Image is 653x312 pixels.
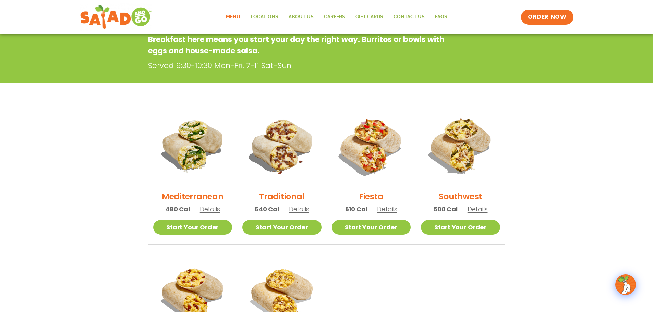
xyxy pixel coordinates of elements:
h2: Southwest [439,190,482,202]
a: Start Your Order [332,220,411,235]
img: new-SAG-logo-768×292 [80,3,152,31]
p: Breakfast here means you start your day the right way. Burritos or bowls with eggs and house-made... [148,34,450,57]
a: Locations [245,9,283,25]
a: Start Your Order [421,220,500,235]
span: 640 Cal [255,204,279,214]
h2: Traditional [259,190,304,202]
h2: Mediterranean [162,190,223,202]
nav: Menu [221,9,452,25]
span: ORDER NOW [528,13,566,21]
span: 610 Cal [345,204,367,214]
a: ORDER NOW [521,10,573,25]
a: GIFT CARDS [350,9,388,25]
img: Product photo for Southwest [421,106,500,185]
a: About Us [283,9,319,25]
a: Careers [319,9,350,25]
span: Details [289,205,309,213]
h2: Fiesta [359,190,384,202]
a: Start Your Order [242,220,322,235]
img: wpChatIcon [616,275,635,294]
span: Details [200,205,220,213]
img: Product photo for Traditional [242,106,322,185]
a: Contact Us [388,9,430,25]
span: Details [468,205,488,213]
a: Start Your Order [153,220,232,235]
img: Product photo for Fiesta [332,106,411,185]
a: Menu [221,9,245,25]
a: FAQs [430,9,452,25]
span: 500 Cal [433,204,458,214]
span: Details [377,205,397,213]
span: 480 Cal [165,204,190,214]
img: Product photo for Mediterranean Breakfast Burrito [153,106,232,185]
p: Served 6:30-10:30 Mon-Fri, 7-11 Sat-Sun [148,60,453,71]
